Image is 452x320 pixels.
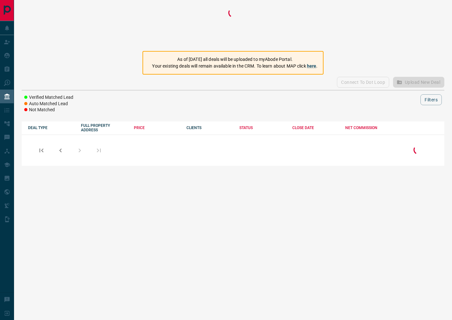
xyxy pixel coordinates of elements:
[152,56,317,63] p: As of [DATE] all deals will be uploaded to myAbode Portal.
[292,126,339,130] div: CLOSE DATE
[420,94,442,105] button: Filters
[186,126,233,130] div: CLIENTS
[227,6,239,45] div: Loading
[28,126,75,130] div: DEAL TYPE
[239,126,286,130] div: STATUS
[81,123,128,132] div: FULL PROPERTY ADDRESS
[152,63,317,69] p: Your existing deals will remain available in the CRM. To learn about MAP click .
[24,94,73,101] li: Verified Matched Lead
[307,63,317,69] a: here
[412,143,425,157] div: Loading
[24,107,73,113] li: Not Matched
[24,101,73,107] li: Auto Matched Lead
[345,126,392,130] div: NET COMMISSION
[134,126,180,130] div: PRICE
